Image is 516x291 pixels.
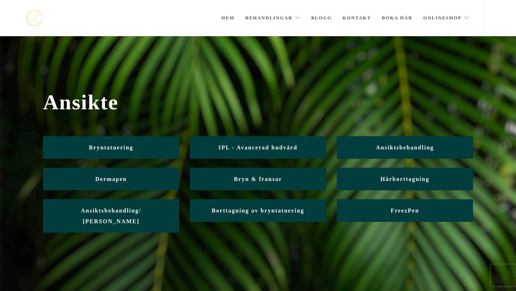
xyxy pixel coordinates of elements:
[89,144,133,151] span: Bryntatuering
[219,144,297,151] span: IPL - Avancerad hudvård
[337,168,473,190] a: Hårborttagning
[26,10,43,26] img: mjstudio
[43,168,179,190] a: Dermapen
[43,199,179,233] a: Ansiktsbehandling/ [PERSON_NAME]
[26,10,43,26] a: mjstudio mjstudio mjstudio
[381,176,429,182] span: Hårborttagning
[190,136,326,159] a: IPL - Avancerad hudvård
[95,176,127,182] span: Dermapen
[43,90,473,115] span: Ansikte
[391,207,419,214] span: FreezPen
[190,168,326,190] a: Bryn & fransar
[376,144,434,151] span: Ansiktsbehandling
[43,136,179,159] a: Bryntatuering
[190,199,326,222] a: Borttagning av bryntatuering
[81,207,142,224] span: Ansiktsbehandling/ [PERSON_NAME]
[234,176,282,182] span: Bryn & fransar
[337,199,473,222] a: FreezPen
[337,136,473,159] a: Ansiktsbehandling
[212,207,305,214] span: Borttagning av bryntatuering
